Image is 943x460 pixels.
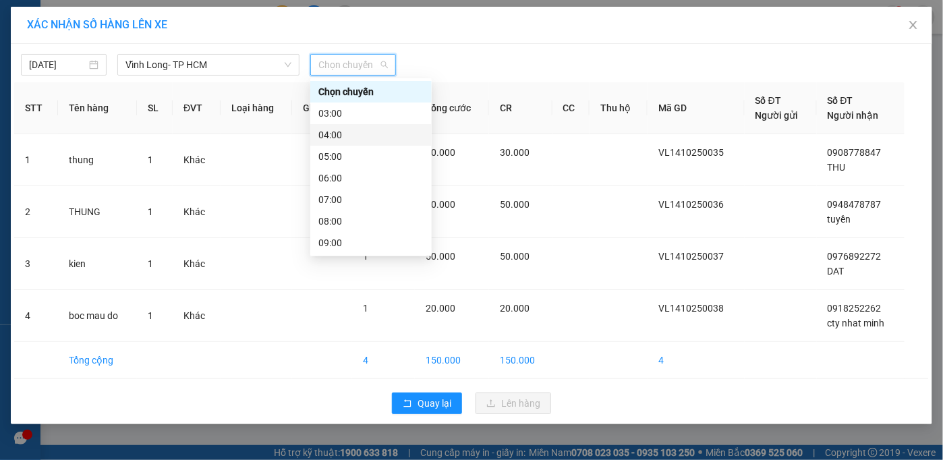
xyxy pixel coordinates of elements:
[318,235,424,250] div: 09:00
[403,399,412,409] span: rollback
[415,342,489,379] td: 150.000
[125,55,291,75] span: Vĩnh Long- TP HCM
[318,55,388,75] span: Chọn chuyến
[318,84,424,99] div: Chọn chuyến
[828,199,882,210] span: 0948478787
[29,57,86,72] input: 15/10/2025
[658,303,724,314] span: VL1410250038
[489,342,552,379] td: 150.000
[14,134,58,186] td: 1
[418,396,451,411] span: Quay lại
[648,342,745,379] td: 4
[426,147,455,158] span: 30.000
[137,82,173,134] th: SL
[310,81,432,103] div: Chọn chuyến
[14,82,58,134] th: STT
[318,171,424,185] div: 06:00
[148,206,153,217] span: 1
[828,303,882,314] span: 0918252262
[173,134,221,186] td: Khác
[14,238,58,290] td: 3
[476,393,551,414] button: uploadLên hàng
[648,82,745,134] th: Mã GD
[318,214,424,229] div: 08:00
[500,303,530,314] span: 20.000
[292,82,352,134] th: Ghi chú
[489,82,552,134] th: CR
[221,82,292,134] th: Loại hàng
[415,82,489,134] th: Tổng cước
[828,110,879,121] span: Người nhận
[58,186,137,238] td: THUNG
[658,147,724,158] span: VL1410250035
[828,266,845,277] span: DAT
[894,7,932,45] button: Close
[590,82,648,134] th: Thu hộ
[318,106,424,121] div: 03:00
[426,303,455,314] span: 20.000
[352,342,414,379] td: 4
[318,192,424,207] div: 07:00
[58,342,137,379] td: Tổng cộng
[14,290,58,342] td: 4
[27,18,167,31] span: XÁC NHẬN SỐ HÀNG LÊN XE
[58,238,137,290] td: kien
[828,147,882,158] span: 0908778847
[318,149,424,164] div: 05:00
[658,251,724,262] span: VL1410250037
[426,199,455,210] span: 50.000
[500,199,530,210] span: 50.000
[828,251,882,262] span: 0976892272
[148,310,153,321] span: 1
[828,214,851,225] span: tuyền
[755,110,799,121] span: Người gửi
[500,147,530,158] span: 30.000
[14,186,58,238] td: 2
[58,82,137,134] th: Tên hàng
[828,95,853,106] span: Số ĐT
[828,162,846,173] span: THU
[173,290,221,342] td: Khác
[284,61,292,69] span: down
[363,251,368,262] span: 1
[828,318,885,328] span: cty nhat minh
[908,20,919,30] span: close
[173,82,221,134] th: ĐVT
[552,82,590,134] th: CC
[148,154,153,165] span: 1
[173,238,221,290] td: Khác
[426,251,455,262] span: 50.000
[148,258,153,269] span: 1
[755,95,781,106] span: Số ĐT
[58,290,137,342] td: boc mau do
[658,199,724,210] span: VL1410250036
[363,303,368,314] span: 1
[58,134,137,186] td: thung
[500,251,530,262] span: 50.000
[173,186,221,238] td: Khác
[392,393,462,414] button: rollbackQuay lại
[318,127,424,142] div: 04:00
